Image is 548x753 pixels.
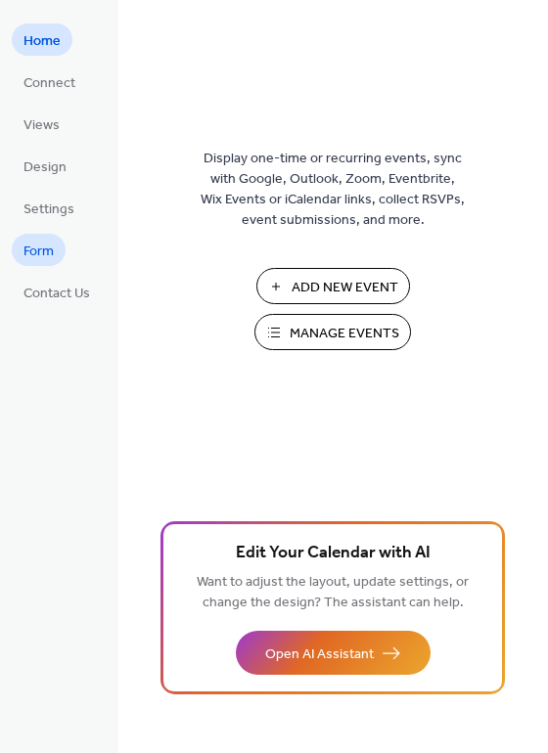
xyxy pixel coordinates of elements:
span: Form [23,242,54,262]
span: Open AI Assistant [265,644,374,665]
a: Contact Us [12,276,102,308]
span: Edit Your Calendar with AI [236,540,431,567]
button: Add New Event [256,268,410,304]
a: Home [12,23,72,56]
a: Form [12,234,66,266]
span: Want to adjust the layout, update settings, or change the design? The assistant can help. [197,569,469,616]
span: Manage Events [290,324,399,344]
span: Display one-time or recurring events, sync with Google, Outlook, Zoom, Eventbrite, Wix Events or ... [201,149,465,231]
a: Connect [12,66,87,98]
button: Manage Events [254,314,411,350]
a: Views [12,108,71,140]
span: Contact Us [23,284,90,304]
span: Design [23,157,67,178]
span: Add New Event [292,278,398,298]
span: Views [23,115,60,136]
a: Design [12,150,78,182]
span: Settings [23,199,74,220]
button: Open AI Assistant [236,631,431,675]
span: Connect [23,73,75,94]
span: Home [23,31,61,52]
a: Settings [12,192,86,224]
